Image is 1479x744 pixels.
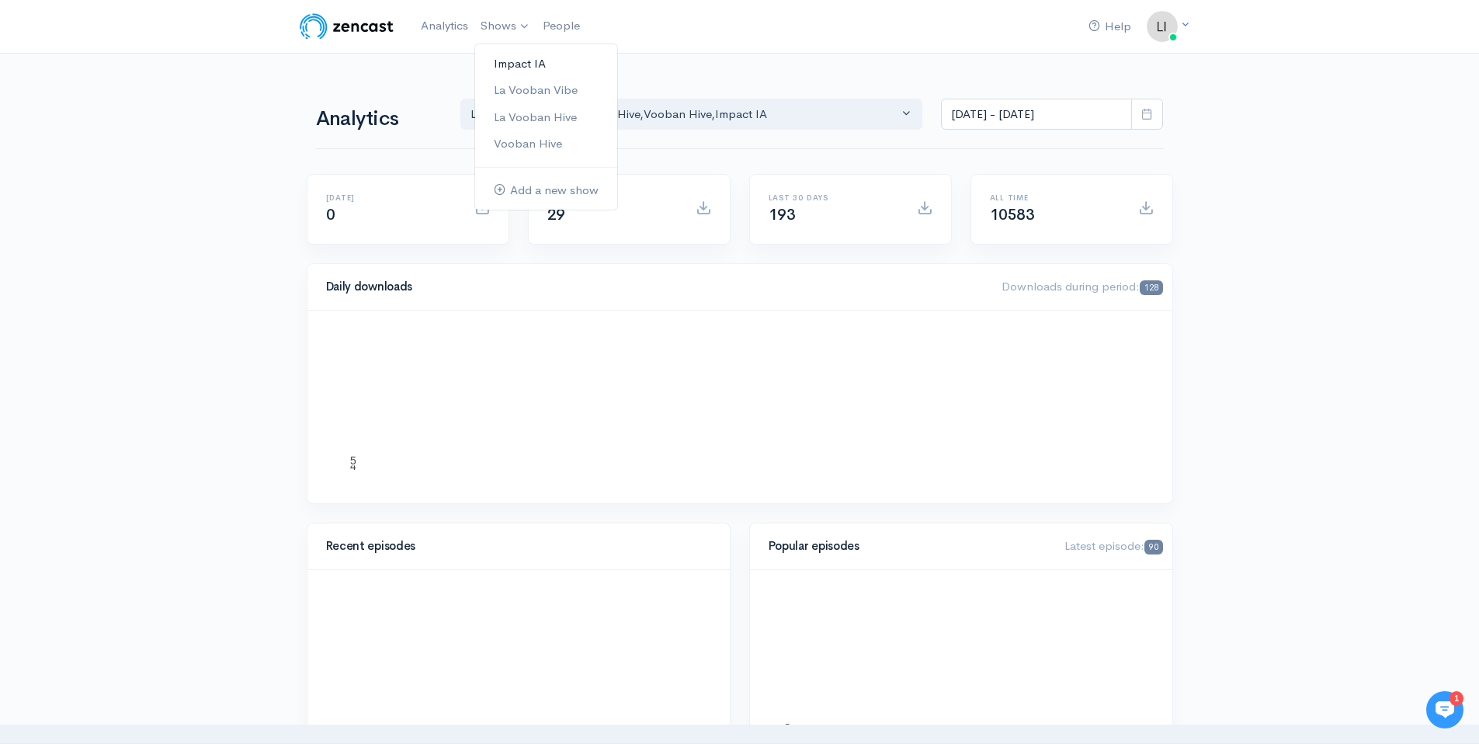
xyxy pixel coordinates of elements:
img: ZenCast Logo [297,11,396,42]
img: ... [1147,11,1178,42]
a: Vooban Hive [475,130,617,158]
h6: Last 30 days [769,193,898,202]
svg: A chart. [769,589,1154,744]
a: Help [1082,10,1137,43]
text: 4 [350,459,356,471]
a: Add a new show [475,177,617,204]
text: 5 [350,454,356,466]
span: 10583 [990,205,1035,224]
a: Shows [474,9,536,43]
svg: A chart. [326,589,711,744]
h1: Hi 👋 [23,75,287,100]
p: Find an answer quickly [21,266,290,285]
h4: Popular episodes [769,540,1047,553]
span: 128 [1140,280,1162,295]
h6: [DATE] [326,193,456,202]
span: 0 [326,205,335,224]
input: analytics date range selector [941,99,1132,130]
div: La Vooban Vibe , La Vooban Hive , Vooban Hive , Impact IA [470,106,899,123]
button: La Vooban Vibe, La Vooban Hive, Vooban Hive, Impact IA [460,99,923,130]
input: Search articles [45,292,277,323]
span: Latest episode: [1064,538,1162,553]
h1: Analytics [316,108,442,130]
a: La Vooban Hive [475,104,617,131]
text: 5 [785,721,790,731]
a: La Vooban Vibe [475,77,617,104]
a: Impact IA [475,50,617,78]
h2: Just let us know if you need anything and we'll be happy to help! 🙂 [23,103,287,178]
span: 29 [547,205,565,224]
h4: Recent episodes [326,540,702,553]
button: New conversation [24,206,286,237]
a: People [536,9,586,43]
h6: All time [990,193,1120,202]
iframe: gist-messenger-bubble-iframe [1426,691,1463,728]
span: New conversation [100,215,186,228]
ul: Shows [474,43,618,211]
span: Downloads during period: [1002,279,1162,294]
span: 193 [769,205,796,224]
h4: Daily downloads [326,280,984,294]
a: Analytics [415,9,474,43]
span: 90 [1144,540,1162,555]
svg: A chart. [326,329,1154,485]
